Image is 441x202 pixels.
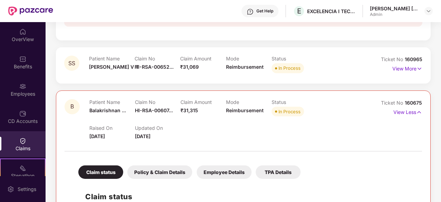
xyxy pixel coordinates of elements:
[426,8,431,14] img: svg+xml;base64,PHN2ZyBpZD0iRHJvcGRvd24tMzJ4MzIiIHhtbG5zPSJodHRwOi8vd3d3LnczLm9yZy8yMDAwL3N2ZyIgd2...
[272,56,317,61] p: Status
[89,99,135,105] p: Patient Name
[226,56,272,61] p: Mode
[7,186,14,193] img: svg+xml;base64,PHN2ZyBpZD0iU2V0dGluZy0yMHgyMCIgeG1sbnM9Imh0dHA6Ly93d3cudzMub3JnLzIwMDAvc3ZnIiB3aW...
[405,100,422,106] span: 160675
[392,63,422,73] p: View More
[19,28,26,35] img: svg+xml;base64,PHN2ZyBpZD0iSG9tZSIgeG1sbnM9Imh0dHA6Ly93d3cudzMub3JnLzIwMDAvc3ZnIiB3aWR0aD0iMjAiIG...
[405,56,422,62] span: 160965
[1,172,45,179] div: Stepathon
[307,8,355,15] div: EXCELENCIA I TECH CONSULTING PRIVATE LIMITED
[226,107,264,113] span: Reimbursement
[135,125,180,131] p: Updated On
[416,108,422,116] img: svg+xml;base64,PHN2ZyB4bWxucz0iaHR0cDovL3d3dy53My5vcmcvMjAwMC9zdmciIHdpZHRoPSIxNyIgaGVpZ2h0PSIxNy...
[197,165,252,179] div: Employee Details
[19,56,26,62] img: svg+xml;base64,PHN2ZyBpZD0iQmVuZWZpdHMiIHhtbG5zPSJodHRwOi8vd3d3LnczLm9yZy8yMDAwL3N2ZyIgd2lkdGg9Ij...
[8,7,53,16] img: New Pazcare Logo
[272,99,317,105] p: Status
[127,165,192,179] div: Policy & Claim Details
[68,60,75,66] span: SS
[381,56,405,62] span: Ticket No
[180,56,226,61] p: Claim Amount
[256,165,301,179] div: TPA Details
[297,7,301,15] span: E
[226,99,272,105] p: Mode
[393,107,422,116] p: View Less
[135,99,180,105] p: Claim No
[416,65,422,73] img: svg+xml;base64,PHN2ZyB4bWxucz0iaHR0cDovL3d3dy53My5vcmcvMjAwMC9zdmciIHdpZHRoPSIxNyIgaGVpZ2h0PSIxNy...
[370,5,418,12] div: [PERSON_NAME] [PERSON_NAME]
[89,64,138,70] span: [PERSON_NAME] V T
[19,83,26,90] img: svg+xml;base64,PHN2ZyBpZD0iRW1wbG95ZWVzIiB4bWxucz0iaHR0cDovL3d3dy53My5vcmcvMjAwMC9zdmciIHdpZHRoPS...
[135,107,173,113] span: HI-RSA-00607...
[70,104,74,109] span: B
[226,64,264,70] span: Reimbursement
[19,137,26,144] img: svg+xml;base64,PHN2ZyBpZD0iQ2xhaW0iIHhtbG5zPSJodHRwOi8vd3d3LnczLm9yZy8yMDAwL3N2ZyIgd2lkdGg9IjIwIi...
[247,8,254,15] img: svg+xml;base64,PHN2ZyBpZD0iSGVscC0zMngzMiIgeG1sbnM9Imh0dHA6Ly93d3cudzMub3JnLzIwMDAvc3ZnIiB3aWR0aD...
[78,165,123,179] div: Claim status
[16,186,38,193] div: Settings
[89,125,135,131] p: Raised On
[180,99,226,105] p: Claim Amount
[135,56,180,61] p: Claim No
[381,100,405,106] span: Ticket No
[278,108,301,115] div: In Process
[370,12,418,17] div: Admin
[89,107,126,113] span: Balakrishnan ...
[278,65,301,71] div: In Process
[135,133,150,139] span: [DATE]
[19,110,26,117] img: svg+xml;base64,PHN2ZyBpZD0iQ0RfQWNjb3VudHMiIGRhdGEtbmFtZT0iQ0QgQWNjb3VudHMiIHhtbG5zPSJodHRwOi8vd3...
[180,64,199,70] span: ₹31,069
[256,8,273,14] div: Get Help
[135,64,174,70] span: HI-RSA-00652...
[180,107,198,113] span: ₹31,315
[19,165,26,172] img: svg+xml;base64,PHN2ZyB4bWxucz0iaHR0cDovL3d3dy53My5vcmcvMjAwMC9zdmciIHdpZHRoPSIyMSIgaGVpZ2h0PSIyMC...
[89,56,135,61] p: Patient Name
[89,133,105,139] span: [DATE]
